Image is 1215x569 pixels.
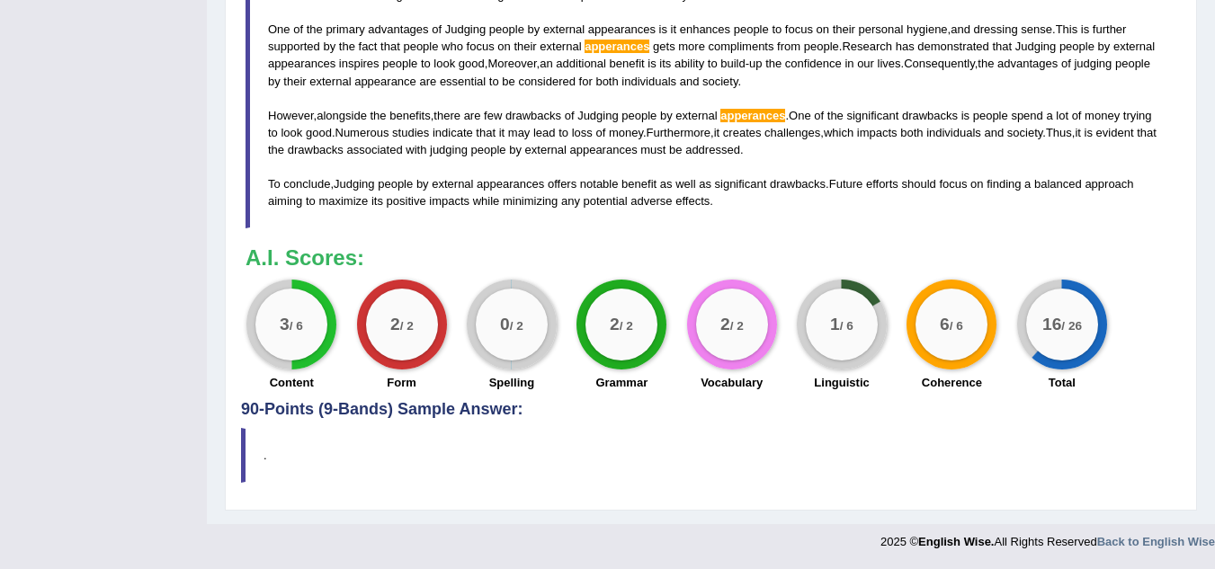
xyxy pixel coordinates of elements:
span: This [1056,22,1078,36]
span: an [540,57,552,70]
span: the [307,22,323,36]
span: are [464,109,481,122]
span: people [471,143,506,156]
span: Consequently [904,57,975,70]
span: the [370,109,386,122]
span: Thus [1046,126,1072,139]
span: their [514,40,536,53]
span: in [844,57,853,70]
span: people [1059,40,1094,53]
span: external [525,143,567,156]
span: by [1098,40,1111,53]
span: of [565,109,575,122]
label: Linguistic [814,374,869,391]
big: 2 [720,315,730,334]
small: / 2 [729,319,743,333]
span: good [306,126,332,139]
span: the [978,57,994,70]
span: aiming [268,194,302,208]
span: ability [675,57,704,70]
span: look [433,57,455,70]
span: with [406,143,426,156]
span: focus [939,177,967,191]
span: is [648,57,656,70]
span: appearances [588,22,656,36]
span: individuals [621,75,676,88]
span: that [1137,126,1157,139]
span: society [1007,126,1043,139]
span: look [281,126,302,139]
span: minimizing [503,194,558,208]
span: advantages [368,22,428,36]
span: One [268,22,290,36]
span: focus [467,40,495,53]
span: compliments [709,40,774,53]
span: Possible spelling mistake found. (did you mean: appearances) [720,109,785,122]
span: from [777,40,800,53]
span: Possible spelling mistake found. (did you mean: appearances) [585,40,649,53]
span: addressed [685,143,740,156]
span: is [1085,126,1093,139]
span: adverse [630,194,672,208]
span: significant [715,177,767,191]
span: to [558,126,568,139]
span: challenges [764,126,820,139]
span: people [489,22,524,36]
span: of [293,22,303,36]
span: by [509,143,522,156]
span: trying [1123,109,1152,122]
span: evident [1096,126,1134,139]
span: Numerous [335,126,389,139]
label: Coherence [922,374,982,391]
span: primary [326,22,364,36]
span: finding [987,177,1021,191]
a: Back to English Wise [1097,535,1215,548]
span: focus [785,22,813,36]
span: approach [1085,177,1133,191]
big: 2 [610,315,620,334]
span: as [699,177,711,191]
span: people [621,109,657,122]
span: drawbacks [770,177,826,191]
span: appearances [268,57,335,70]
span: conclude [283,177,330,191]
span: good [459,57,485,70]
span: appearances [569,143,637,156]
span: of [595,126,605,139]
span: spend [1011,109,1042,122]
span: external [675,109,717,122]
span: Judging [334,177,375,191]
span: should [901,177,935,191]
span: and [680,75,700,88]
span: has [896,40,915,53]
span: must [640,143,666,156]
span: any [561,194,580,208]
span: external [1113,40,1155,53]
span: benefit [610,57,645,70]
small: / 2 [620,319,633,333]
span: is [961,109,969,122]
big: 0 [500,315,510,334]
span: as [660,177,673,191]
span: that [380,40,400,53]
span: Judging [1015,40,1057,53]
span: people [1115,57,1150,70]
span: essential [440,75,486,88]
span: impacts [429,194,469,208]
span: people [382,57,417,70]
span: it [714,126,720,139]
span: notable [580,177,619,191]
span: further [1093,22,1127,36]
span: both [595,75,618,88]
span: their [833,22,855,36]
big: 6 [941,315,951,334]
span: Judging [445,22,487,36]
span: Research [842,40,892,53]
span: by [323,40,335,53]
span: gets [653,40,675,53]
span: of [814,109,824,122]
span: a [1046,109,1052,122]
span: loss [572,126,593,139]
span: by [416,177,429,191]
